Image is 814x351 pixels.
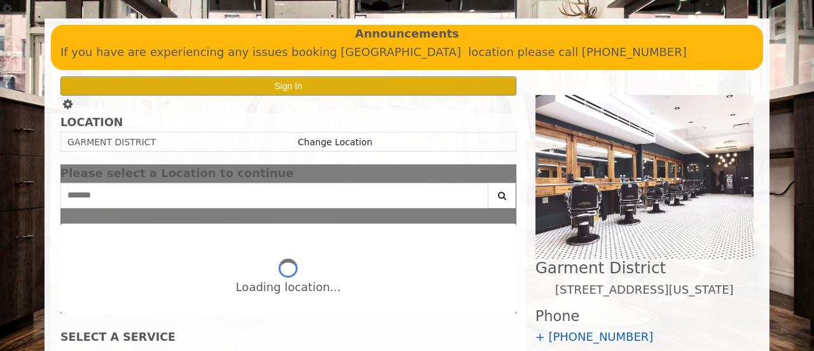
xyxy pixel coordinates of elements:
div: SELECT A SERVICE [60,331,516,343]
a: + [PHONE_NUMBER] [535,330,654,343]
h2: Garment District [535,259,754,276]
span: GARMENT DISTRICT [67,137,156,147]
i: Search button [495,191,509,200]
a: Change Location [298,137,372,147]
div: Center Select [60,183,516,215]
b: LOCATION [60,116,123,129]
div: Loading location... [236,278,341,297]
span: Please select a Location to continue [60,166,294,180]
b: Announcements [355,25,459,43]
p: [STREET_ADDRESS][US_STATE] [535,281,754,299]
input: Search Center [60,183,488,208]
button: Sign In [60,76,516,95]
h3: Phone [535,308,754,324]
button: close dialog [497,169,516,178]
p: If you have are experiencing any issues booking [GEOGRAPHIC_DATA] location please call [PHONE_NUM... [60,43,754,62]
